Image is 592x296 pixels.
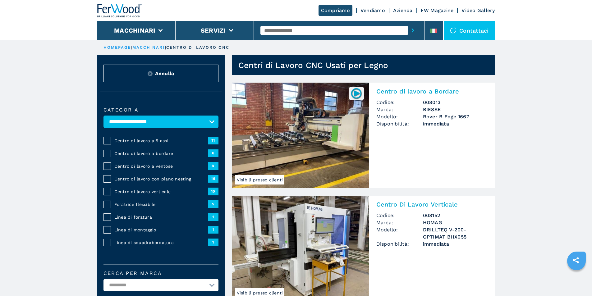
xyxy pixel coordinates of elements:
[238,60,388,70] h1: Centri di Lavoro CNC Usati per Legno
[376,240,423,248] span: Disponibilità:
[103,107,218,112] label: Categoria
[208,175,218,182] span: 16
[423,99,488,106] h3: 008013
[114,150,208,157] span: Centro di lavoro a bordare
[376,201,488,208] h2: Centro Di Lavoro Verticale
[566,268,587,291] iframe: Chat
[114,189,208,195] span: Centro di lavoro verticale
[148,71,153,76] img: Reset
[376,226,423,240] span: Modello:
[103,271,218,276] label: Cerca per marca
[132,45,165,50] a: macchinari
[208,239,218,246] span: 1
[208,149,218,157] span: 6
[208,213,218,221] span: 1
[165,45,166,50] span: |
[376,120,423,127] span: Disponibilità:
[423,226,488,240] h3: DRILLTEQ V-200-OPTIMAT BHX055
[376,113,423,120] span: Modello:
[376,88,488,95] h2: Centro di lavoro a Bordare
[114,214,208,220] span: Linea di foratura
[393,7,413,13] a: Azienda
[114,201,208,207] span: Foratrice flessibile
[376,212,423,219] span: Codice:
[444,21,495,40] div: Contattaci
[319,5,352,16] a: Compriamo
[114,176,208,182] span: Centro di lavoro con piano nesting
[423,113,488,120] h3: Rover B Edge 1667
[423,240,488,248] span: immediata
[376,106,423,113] span: Marca:
[103,65,218,82] button: ResetAnnulla
[423,219,488,226] h3: HOMAG
[235,175,285,184] span: Visibili presso clienti
[423,120,488,127] span: immediata
[208,162,218,170] span: 8
[568,253,584,268] a: sharethis
[114,163,208,169] span: Centro di lavoro a ventose
[114,138,208,144] span: Centro di lavoro a 5 assi
[166,45,229,50] p: centro di lavoro cnc
[421,7,454,13] a: FW Magazine
[461,7,495,13] a: Video Gallery
[201,27,226,34] button: Servizi
[450,27,456,34] img: Contattaci
[350,87,362,99] img: 008013
[423,212,488,219] h3: 008152
[232,83,369,188] img: Centro di lavoro a Bordare BIESSE Rover B Edge 1667
[232,83,495,188] a: Centro di lavoro a Bordare BIESSE Rover B Edge 1667Visibili presso clienti008013Centro di lavoro ...
[97,4,142,17] img: Ferwood
[103,45,131,50] a: HOMEPAGE
[131,45,132,50] span: |
[376,99,423,106] span: Codice:
[208,188,218,195] span: 10
[376,219,423,226] span: Marca:
[423,106,488,113] h3: BIESSE
[208,226,218,233] span: 1
[408,23,418,38] button: submit-button
[360,7,385,13] a: Vendiamo
[114,227,208,233] span: Linea di montaggio
[114,239,208,246] span: Linea di squadrabordatura
[208,200,218,208] span: 5
[155,70,174,77] span: Annulla
[114,27,155,34] button: Macchinari
[208,137,218,144] span: 11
